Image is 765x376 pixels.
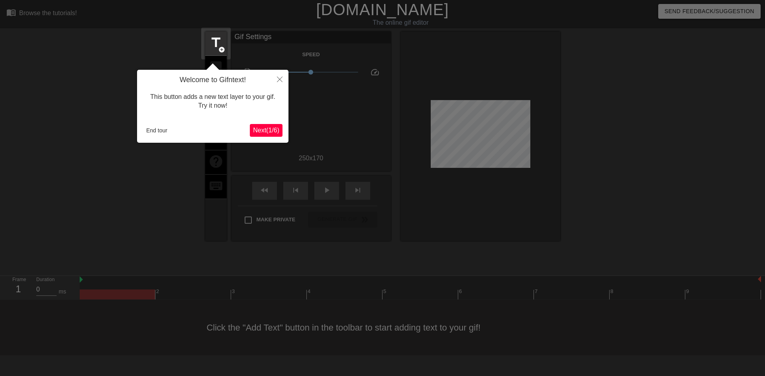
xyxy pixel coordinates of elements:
button: Next [250,124,282,137]
button: End tour [143,124,171,136]
button: Close [271,70,288,88]
span: Next ( 1 / 6 ) [253,127,279,134]
div: This button adds a new text layer to your gif. Try it now! [143,85,282,118]
h4: Welcome to Gifntext! [143,76,282,85]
